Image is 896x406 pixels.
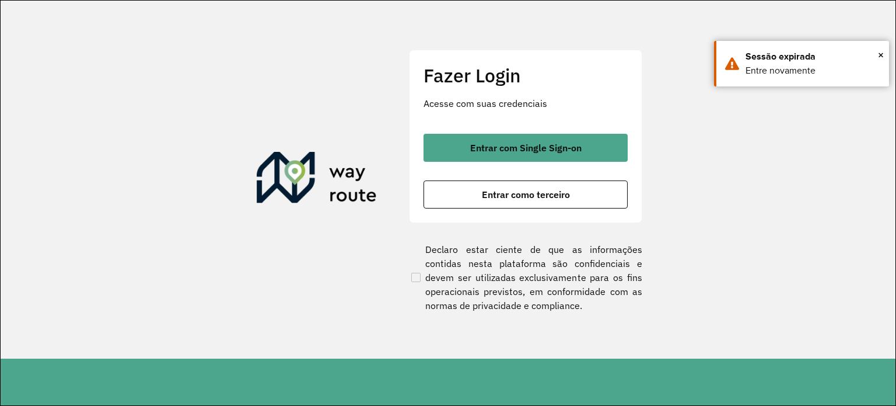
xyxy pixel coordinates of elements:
h2: Fazer Login [423,64,628,86]
button: button [423,181,628,209]
p: Acesse com suas credenciais [423,96,628,110]
button: button [423,134,628,162]
img: Roteirizador AmbevTech [257,152,377,208]
span: Entrar com Single Sign-on [470,143,582,152]
div: Sessão expirada [745,50,880,64]
label: Declaro estar ciente de que as informações contidas nesta plataforma são confidenciais e devem se... [409,242,642,313]
span: × [878,46,884,64]
div: Entre novamente [745,64,880,78]
button: Close [878,46,884,64]
span: Entrar como terceiro [482,190,570,199]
